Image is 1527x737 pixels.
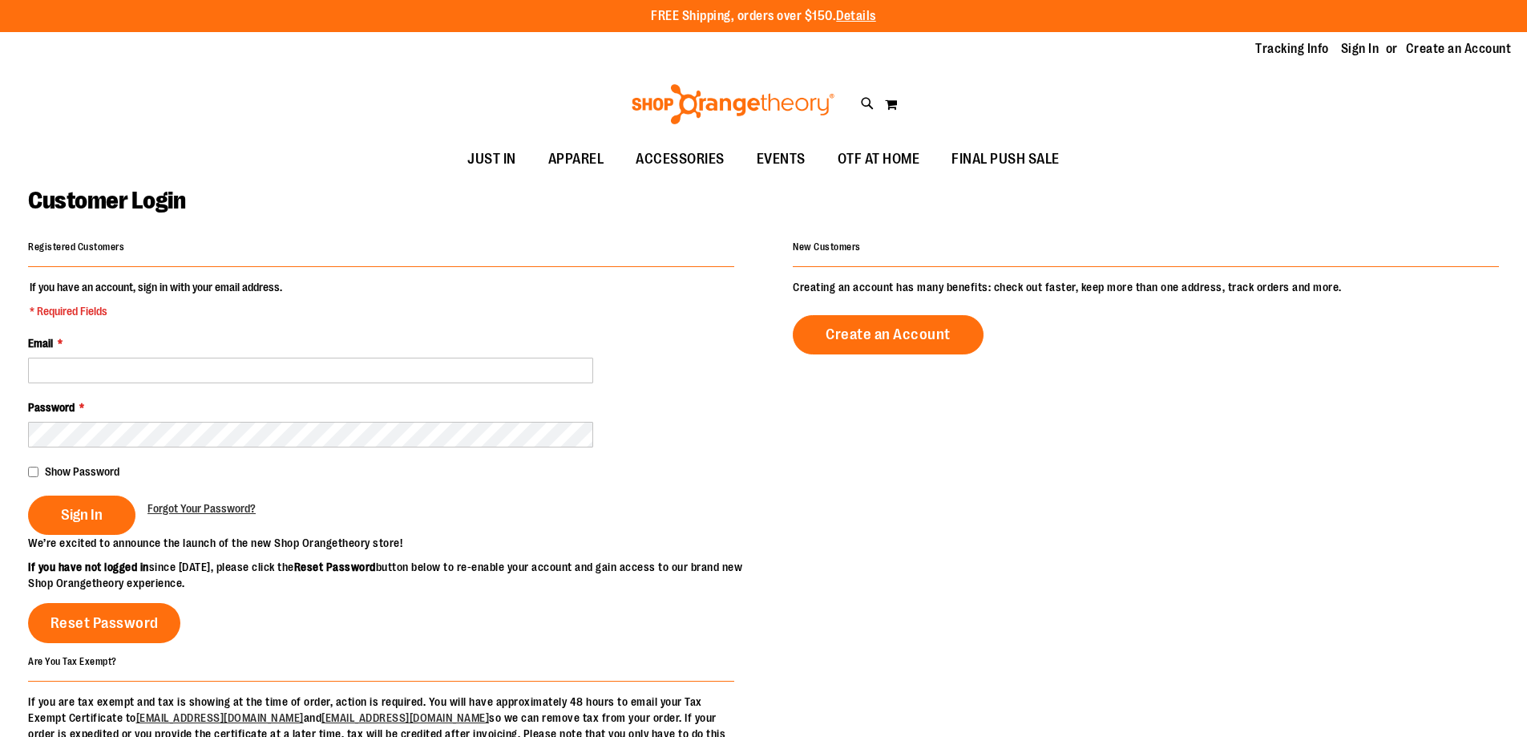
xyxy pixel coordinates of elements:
[532,141,620,178] a: APPAREL
[1341,40,1380,58] a: Sign In
[1255,40,1329,58] a: Tracking Info
[935,141,1076,178] a: FINAL PUSH SALE
[741,141,822,178] a: EVENTS
[28,187,185,214] span: Customer Login
[136,711,304,724] a: [EMAIL_ADDRESS][DOMAIN_NAME]
[28,535,764,551] p: We’re excited to announce the launch of the new Shop Orangetheory store!
[838,141,920,177] span: OTF AT HOME
[822,141,936,178] a: OTF AT HOME
[28,241,124,253] strong: Registered Customers
[147,500,256,516] a: Forgot Your Password?
[629,84,837,124] img: Shop Orangetheory
[50,614,159,632] span: Reset Password
[951,141,1060,177] span: FINAL PUSH SALE
[28,559,764,591] p: since [DATE], please click the button below to re-enable your account and gain access to our bran...
[651,7,876,26] p: FREE Shipping, orders over $150.
[28,655,117,666] strong: Are You Tax Exempt?
[826,326,951,343] span: Create an Account
[30,303,282,319] span: * Required Fields
[1406,40,1512,58] a: Create an Account
[451,141,532,178] a: JUST IN
[28,401,75,414] span: Password
[28,337,53,350] span: Email
[28,279,284,319] legend: If you have an account, sign in with your email address.
[45,465,119,478] span: Show Password
[636,141,725,177] span: ACCESSORIES
[294,561,376,573] strong: Reset Password
[61,506,103,524] span: Sign In
[28,561,149,573] strong: If you have not logged in
[28,603,180,643] a: Reset Password
[28,496,135,535] button: Sign In
[793,279,1499,295] p: Creating an account has many benefits: check out faster, keep more than one address, track orders...
[793,241,861,253] strong: New Customers
[467,141,516,177] span: JUST IN
[836,9,876,23] a: Details
[757,141,806,177] span: EVENTS
[620,141,741,178] a: ACCESSORIES
[548,141,604,177] span: APPAREL
[793,315,984,354] a: Create an Account
[147,502,256,515] span: Forgot Your Password?
[321,711,489,724] a: [EMAIL_ADDRESS][DOMAIN_NAME]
